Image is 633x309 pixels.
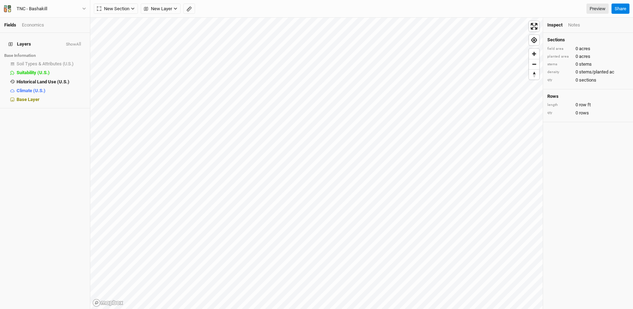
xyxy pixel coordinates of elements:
[17,88,45,93] span: Climate (U.S.)
[141,4,181,14] button: New Layer
[94,4,138,14] button: New Section
[17,79,69,84] span: Historical Land Use (U.S.)
[547,46,572,52] div: field area
[17,97,39,102] span: Base Layer
[90,18,543,309] canvas: Map
[547,69,629,75] div: 0
[92,299,123,307] a: Mapbox logo
[547,54,572,59] div: planted area
[17,5,47,12] div: TNC - Bashakill
[579,110,589,116] span: rows
[17,88,86,94] div: Climate (U.S.)
[8,41,31,47] span: Layers
[547,77,572,83] div: qty
[547,102,572,108] div: length
[579,102,591,108] span: row ft
[579,46,590,52] span: acres
[579,61,592,67] span: stems
[547,77,629,83] div: 0
[579,77,596,83] span: sections
[4,22,16,28] a: Fields
[611,4,629,14] button: Share
[144,5,172,12] span: New Layer
[586,4,609,14] a: Preview
[579,53,590,60] span: acres
[547,22,562,28] div: Inspect
[547,37,629,43] h4: Sections
[547,102,629,108] div: 0
[17,79,86,85] div: Historical Land Use (U.S.)
[529,35,539,45] button: Find my location
[66,42,81,47] button: ShowAll
[547,61,629,67] div: 0
[4,5,86,13] button: TNC - Bashakill
[529,69,539,79] button: Reset bearing to north
[547,110,629,116] div: 0
[547,94,629,99] h4: Rows
[568,22,580,28] div: Notes
[17,70,50,75] span: Suitability (U.S.)
[547,62,572,67] div: stems
[17,70,86,76] div: Suitability (U.S.)
[17,97,86,102] div: Base Layer
[579,69,614,75] span: stems/planted ac
[529,59,539,69] button: Zoom out
[529,49,539,59] button: Zoom in
[529,21,539,31] button: Enter fullscreen
[17,61,86,67] div: Soil Types & Attributes (U.S.)
[547,53,629,60] div: 0
[547,46,629,52] div: 0
[183,4,195,14] button: Shortcut: M
[22,22,44,28] div: Economics
[547,110,572,115] div: qty
[97,5,129,12] span: New Section
[529,70,539,79] span: Reset bearing to north
[17,61,74,66] span: Soil Types & Attributes (U.S.)
[547,70,572,75] div: density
